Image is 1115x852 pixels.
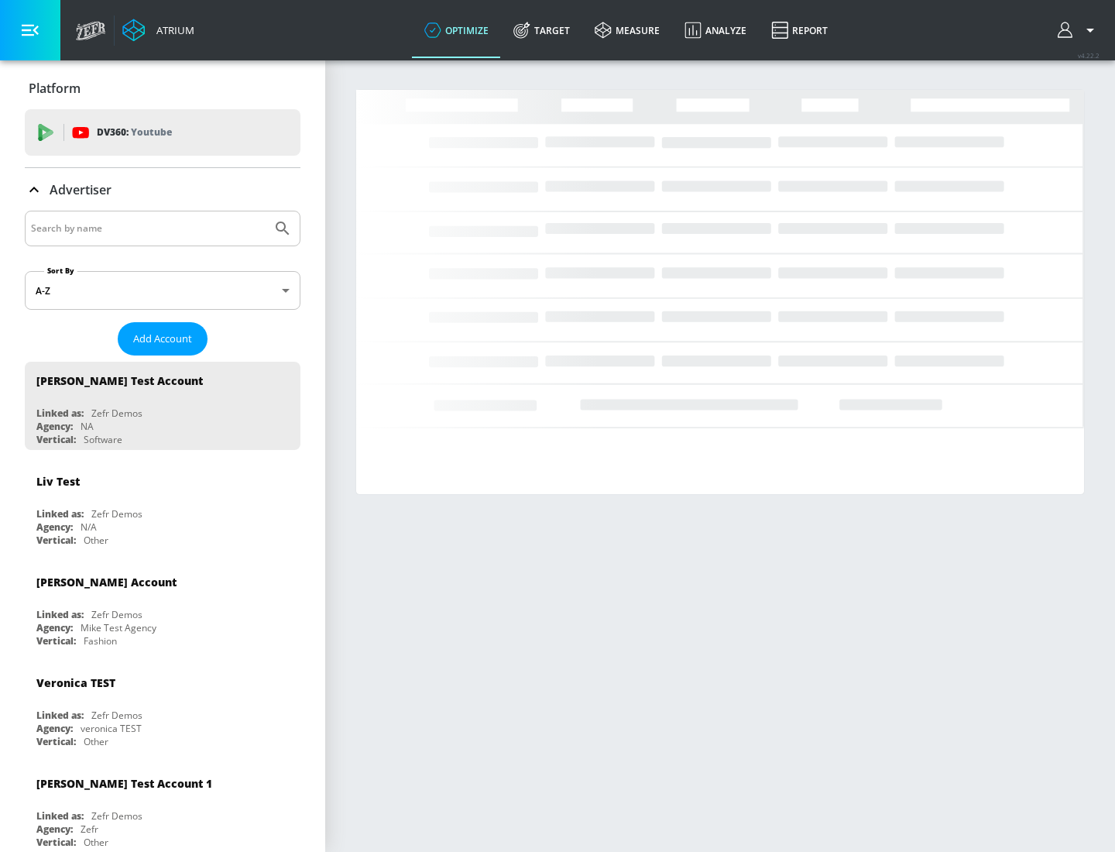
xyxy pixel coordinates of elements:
button: Add Account [118,322,208,356]
div: Zefr Demos [91,507,142,520]
div: Zefr Demos [91,709,142,722]
div: A-Z [25,271,300,310]
p: Platform [29,80,81,97]
div: Linked as: [36,507,84,520]
div: Vertical: [36,836,76,849]
div: Agency: [36,621,73,634]
div: Vertical: [36,735,76,748]
p: DV360: [97,124,172,141]
div: [PERSON_NAME] Test Account 1 [36,776,212,791]
div: Fashion [84,634,117,648]
div: Other [84,836,108,849]
input: Search by name [31,218,266,239]
div: Software [84,433,122,446]
div: Zefr Demos [91,608,142,621]
div: Liv TestLinked as:Zefr DemosAgency:N/AVertical:Other [25,462,300,551]
a: Report [759,2,840,58]
div: Vertical: [36,534,76,547]
div: veronica TEST [81,722,142,735]
div: Agency: [36,420,73,433]
a: Analyze [672,2,759,58]
div: Agency: [36,520,73,534]
a: Target [501,2,582,58]
a: measure [582,2,672,58]
div: [PERSON_NAME] Test AccountLinked as:Zefr DemosAgency:NAVertical:Software [25,362,300,450]
div: Other [84,534,108,547]
div: Linked as: [36,709,84,722]
div: Linked as: [36,809,84,823]
div: N/A [81,520,97,534]
span: Add Account [133,330,192,348]
div: Agency: [36,823,73,836]
div: Veronica TEST [36,675,115,690]
div: Other [84,735,108,748]
div: Agency: [36,722,73,735]
div: Veronica TESTLinked as:Zefr DemosAgency:veronica TESTVertical:Other [25,664,300,752]
div: [PERSON_NAME] Test Account [36,373,203,388]
div: Advertiser [25,168,300,211]
div: Atrium [150,23,194,37]
span: v 4.22.2 [1078,51,1100,60]
div: Liv Test [36,474,80,489]
div: Vertical: [36,634,76,648]
label: Sort By [44,266,77,276]
p: Advertiser [50,181,111,198]
div: NA [81,420,94,433]
div: Mike Test Agency [81,621,156,634]
div: DV360: Youtube [25,109,300,156]
div: Platform [25,67,300,110]
div: Zefr [81,823,98,836]
div: Zefr Demos [91,809,142,823]
div: Linked as: [36,407,84,420]
div: Vertical: [36,433,76,446]
div: [PERSON_NAME] Account [36,575,177,589]
a: Atrium [122,19,194,42]
div: Zefr Demos [91,407,142,420]
div: [PERSON_NAME] AccountLinked as:Zefr DemosAgency:Mike Test AgencyVertical:Fashion [25,563,300,651]
p: Youtube [131,124,172,140]
div: Linked as: [36,608,84,621]
a: optimize [412,2,501,58]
